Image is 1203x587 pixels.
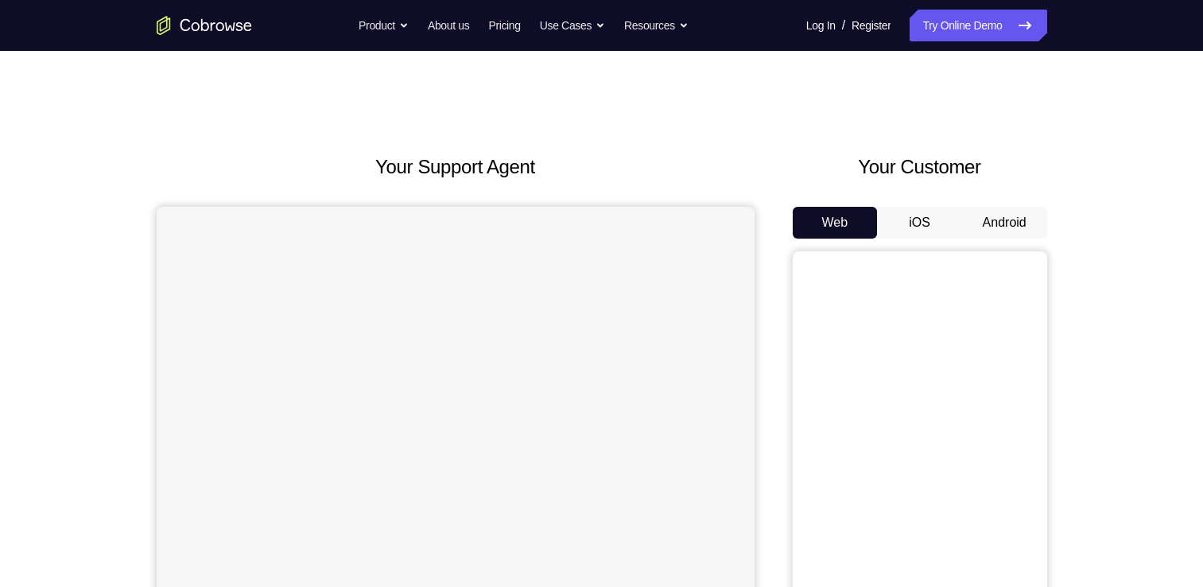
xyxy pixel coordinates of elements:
[910,10,1046,41] a: Try Online Demo
[157,16,252,35] a: Go to the home page
[359,10,409,41] button: Product
[842,16,845,35] span: /
[540,10,605,41] button: Use Cases
[852,10,891,41] a: Register
[428,10,469,41] a: About us
[157,153,755,181] h2: Your Support Agent
[806,10,836,41] a: Log In
[624,10,689,41] button: Resources
[793,207,878,239] button: Web
[877,207,962,239] button: iOS
[488,10,520,41] a: Pricing
[793,153,1047,181] h2: Your Customer
[962,207,1047,239] button: Android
